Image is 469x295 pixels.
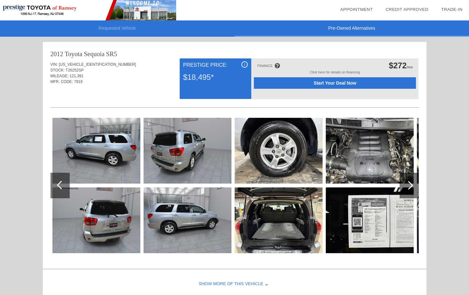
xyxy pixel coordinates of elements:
div: Quoted on [DATE] 6:31:22 PM [51,88,419,99]
span: 7919 [74,79,83,84]
div: i [241,61,248,68]
img: 68dde52fc34e376627b63bd1.jpg [144,118,231,184]
img: 68dde532c34e376627b66c6c.jpg [326,187,414,253]
span: Start Your Deal Now [262,80,408,86]
div: Click here for details on financing [254,70,416,77]
span: MILEAGE: [51,74,69,78]
span: VIN: [51,62,58,67]
span: MFR. CODE: [51,79,73,84]
div: FINANCE [257,64,273,68]
div: 2012 Toyota Sequoia [51,49,105,58]
img: 68dde531c34e376627b65cab.jpg [52,187,140,253]
img: 68dde52ac34e376627b5bdf1.jpg [144,187,231,253]
a: Appointment [340,7,373,12]
span: [US_VEHICLE_IDENTIFICATION_NUMBER] [59,62,136,67]
span: STOCK: [51,68,65,72]
a: Trade-In [441,7,463,12]
span: $272 [389,61,407,70]
a: Credit Approved [386,7,428,12]
img: 68dde52dc34e376627b60552.jpg [235,118,323,184]
div: /mo [389,61,413,70]
div: SR5 [106,49,117,58]
img: 68dde52ec34e376627b61a5f.jpg [52,118,140,184]
img: 68dde52dc34e376627b6137a.jpg [326,118,414,184]
span: T26252SP [66,68,84,72]
div: $18,495* [183,69,248,86]
img: 68dde527c34e376627b57911.jpg [235,187,323,253]
div: Prestige Price: [183,61,248,69]
span: 121,391 [70,74,83,78]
